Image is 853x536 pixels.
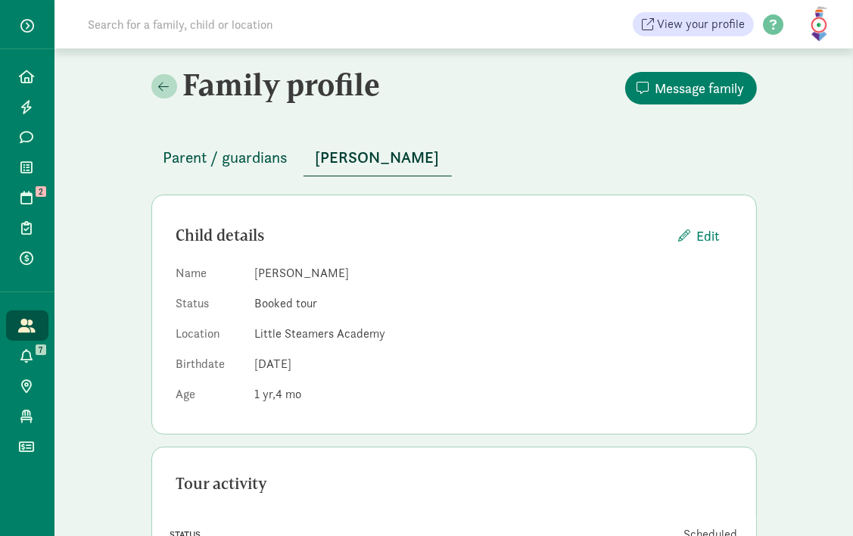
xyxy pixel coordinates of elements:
button: [PERSON_NAME] [304,139,452,176]
span: 4 [276,386,302,402]
span: View your profile [657,15,745,33]
a: 7 [6,341,48,371]
a: [PERSON_NAME] [304,149,452,167]
div: Child details [176,223,667,248]
span: 1 [255,386,276,402]
a: Parent / guardians [151,149,300,167]
input: Search for a family, child or location [79,9,503,39]
dd: Little Steamers Academy [255,325,732,343]
span: Parent / guardians [163,145,288,170]
dt: Age [176,385,243,410]
span: Message family [655,78,745,98]
button: Message family [625,72,757,104]
a: 2 [6,182,48,213]
dt: Name [176,264,243,288]
span: 7 [36,344,46,355]
div: Tour activity [176,472,732,496]
dt: Location [176,325,243,349]
dd: [PERSON_NAME] [255,264,732,282]
dt: Birthdate [176,355,243,379]
span: [DATE] [255,356,292,372]
span: 2 [36,186,46,197]
dt: Status [176,294,243,319]
span: Edit [697,226,720,246]
a: View your profile [633,12,754,36]
h2: Family profile [151,67,451,103]
iframe: Chat Widget [777,463,853,536]
button: Edit [667,220,732,252]
button: Parent / guardians [151,139,300,176]
span: [PERSON_NAME] [316,145,440,170]
dd: Booked tour [255,294,732,313]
